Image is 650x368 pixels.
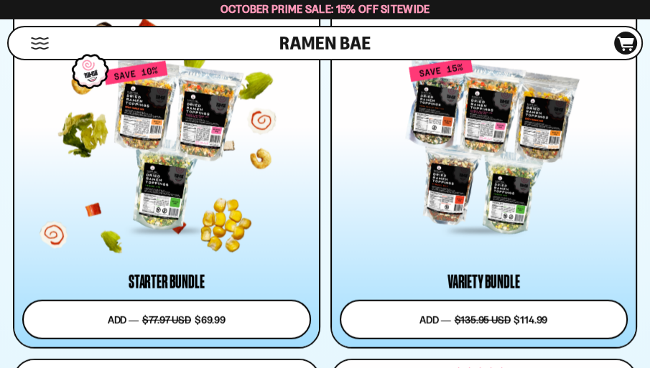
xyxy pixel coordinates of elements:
div: Starter Bundle [129,273,205,291]
button: Add ― $135.95 USD $114.99 [340,300,628,339]
button: Mobile Menu Trigger [30,37,50,49]
button: Add ― $77.97 USD $69.99 [22,300,311,339]
div: Variety Bundle [447,273,520,291]
span: October Prime Sale: 15% off Sitewide [220,2,430,16]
